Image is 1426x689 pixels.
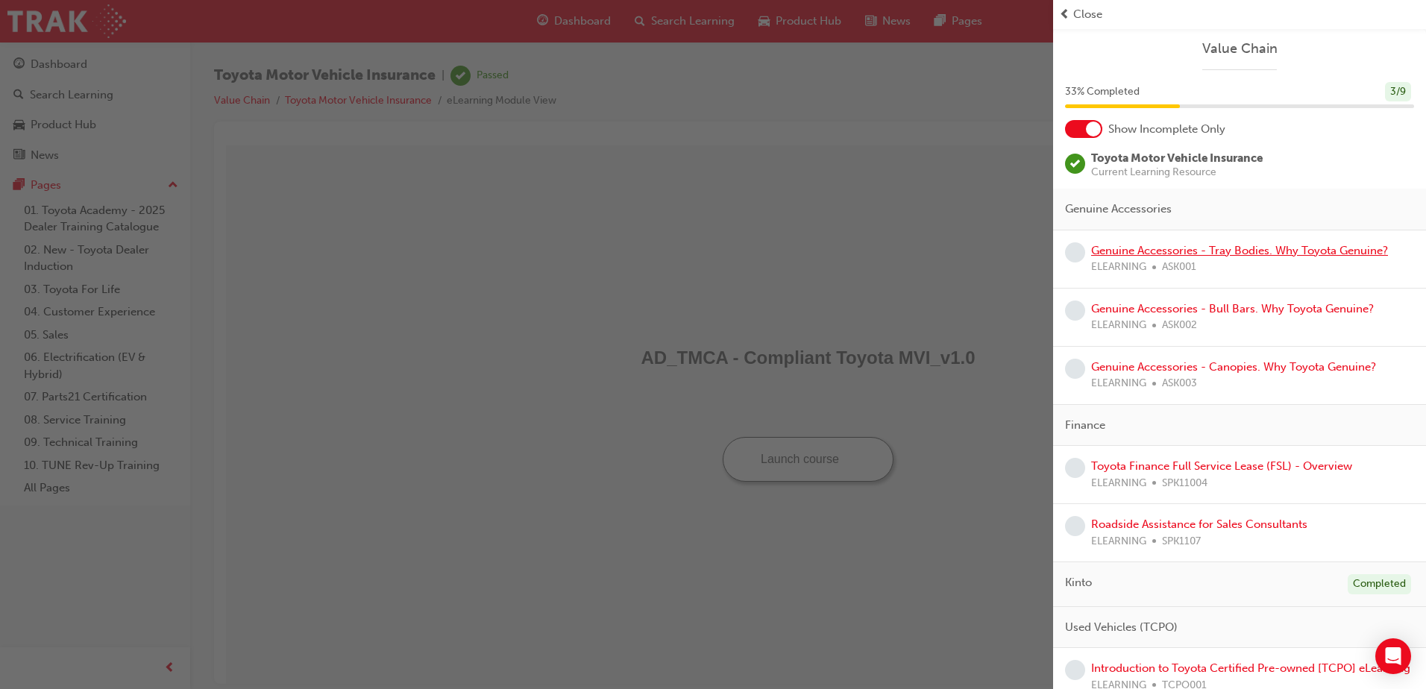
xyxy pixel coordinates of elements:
span: ELEARNING [1091,375,1146,392]
span: Show Incomplete Only [1108,121,1225,138]
span: Close [1073,6,1102,23]
span: SPK11004 [1162,475,1207,492]
span: Kinto [1065,574,1092,591]
span: learningRecordVerb_NONE-icon [1065,458,1085,478]
div: Completed [1348,574,1411,594]
span: learningRecordVerb_NONE-icon [1065,660,1085,680]
a: Introduction to Toyota Certified Pre-owned [TCPO] eLearning [1091,661,1410,675]
span: ELEARNING [1091,317,1146,334]
button: Launch course: opens in new window [497,292,668,336]
span: ASK002 [1162,317,1197,334]
a: Genuine Accessories - Tray Bodies. Why Toyota Genuine? [1091,244,1388,257]
span: Toyota Motor Vehicle Insurance [1091,151,1263,165]
span: learningRecordVerb_NONE-icon [1065,359,1085,379]
span: learningRecordVerb_PASS-icon [1065,154,1085,174]
img: external_window.png [619,307,629,318]
span: ELEARNING [1091,475,1146,492]
span: Used Vehicles (TCPO) [1065,619,1178,636]
button: prev-iconClose [1059,6,1420,23]
a: Roadside Assistance for Sales Consultants [1091,517,1307,531]
div: Open Intercom Messenger [1375,638,1411,674]
span: SPK1107 [1162,533,1201,550]
a: Value Chain [1065,40,1414,57]
span: ELEARNING [1091,533,1146,550]
span: Genuine Accessories [1065,201,1172,218]
span: ASK003 [1162,375,1197,392]
h1: AD_TMCA - Compliant Toyota MVI_v1.0 [6,202,1158,223]
span: learningRecordVerb_NONE-icon [1065,301,1085,321]
span: learningRecordVerb_NONE-icon [1065,242,1085,262]
span: ELEARNING [1091,259,1146,276]
span: Finance [1065,417,1105,434]
div: 3 / 9 [1385,82,1411,102]
a: Genuine Accessories - Canopies. Why Toyota Genuine? [1091,360,1376,374]
a: Toyota Finance Full Service Lease (FSL) - Overview [1091,459,1352,473]
span: ASK001 [1162,259,1196,276]
span: prev-icon [1059,6,1070,23]
span: learningRecordVerb_NONE-icon [1065,516,1085,536]
span: 33 % Completed [1065,84,1140,101]
span: Current Learning Resource [1091,167,1263,177]
a: Genuine Accessories - Bull Bars. Why Toyota Genuine? [1091,302,1374,315]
